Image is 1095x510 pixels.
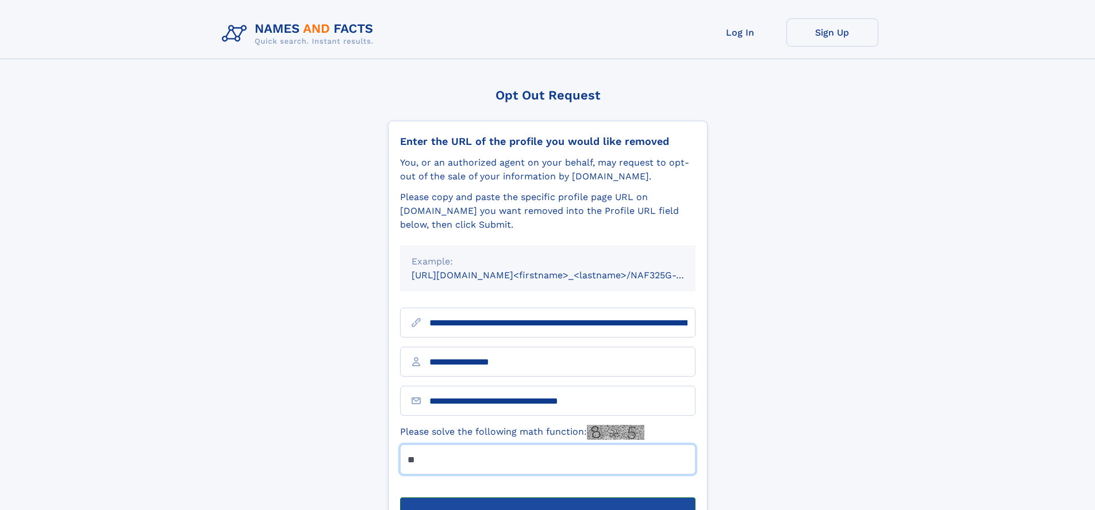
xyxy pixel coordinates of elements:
[694,18,786,47] a: Log In
[217,18,383,49] img: Logo Names and Facts
[400,156,696,183] div: You, or an authorized agent on your behalf, may request to opt-out of the sale of your informatio...
[412,255,684,269] div: Example:
[786,18,878,47] a: Sign Up
[400,135,696,148] div: Enter the URL of the profile you would like removed
[400,425,644,440] label: Please solve the following math function:
[400,190,696,232] div: Please copy and paste the specific profile page URL on [DOMAIN_NAME] you want removed into the Pr...
[412,270,717,281] small: [URL][DOMAIN_NAME]<firstname>_<lastname>/NAF325G-xxxxxxxx
[388,88,708,102] div: Opt Out Request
